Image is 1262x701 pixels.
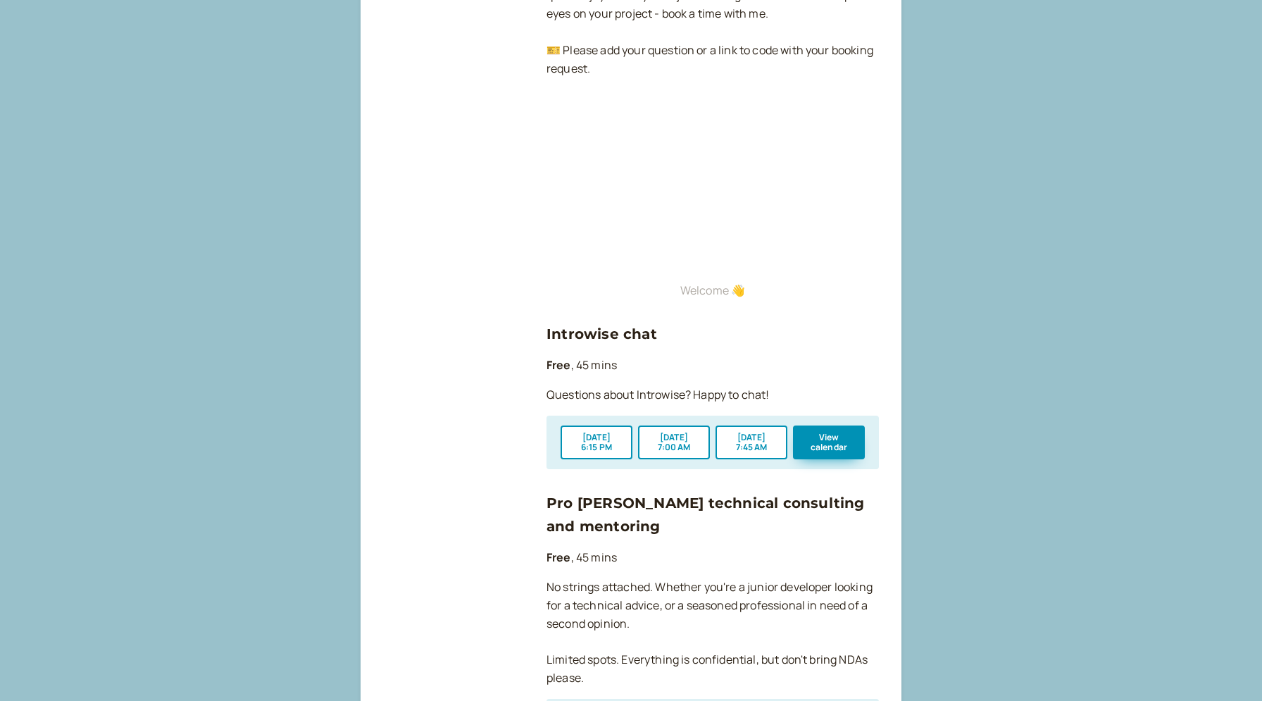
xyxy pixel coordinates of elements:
b: Free [546,357,571,373]
figcaption: Welcome 👋 [546,282,879,300]
p: , 45 mins [546,356,879,375]
b: Free [546,550,571,565]
p: , 45 mins [546,549,879,567]
p: No strings attached. Whether you're a junior developer looking for a technical advice, or a seaso... [546,578,879,688]
button: [DATE]7:00 AM [638,426,710,459]
button: View calendar [793,426,865,459]
a: Introwise chat [546,325,657,342]
button: [DATE]6:15 PM [561,426,632,459]
p: Questions about Introwise? Happy to chat! [546,386,879,404]
a: Pro [PERSON_NAME] technical consulting and mentoring [546,495,865,534]
button: [DATE]7:45 AM [716,426,787,459]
